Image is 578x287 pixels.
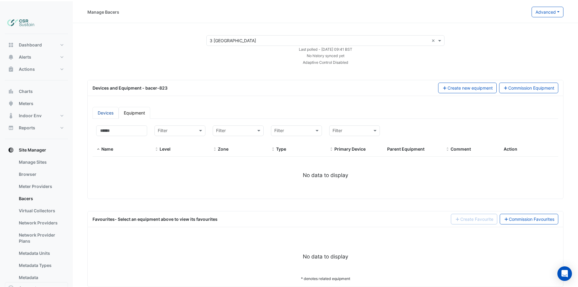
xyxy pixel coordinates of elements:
span: Primary Device [329,147,333,152]
a: Commission Favourites [500,214,559,224]
a: Network Provider Plans [14,229,68,247]
span: Parent Equipment [387,146,424,152]
button: Commission Equipment [499,83,559,93]
div: Open Intercom Messenger [557,266,572,281]
a: Meter Providers [14,180,68,193]
span: Comment [451,146,471,152]
span: Type [271,147,275,152]
span: Level [160,146,171,152]
button: Actions [5,63,68,75]
span: Action [504,146,517,152]
small: Adaptive Control Disabled [303,60,348,65]
div: Manage Bacers [87,9,119,15]
app-icon: Dashboard [8,42,14,48]
span: Meters [19,101,33,107]
a: Network Providers [14,217,68,229]
app-icon: Site Manager [8,147,14,153]
button: Alerts [5,51,68,63]
app-icon: Indoor Env [8,113,14,119]
button: Charts [5,85,68,97]
a: Virtual Collectors [14,205,68,217]
app-icon: Charts [8,88,14,94]
a: Equipment [119,107,150,119]
button: Create new equipment [438,83,497,93]
div: Favourites [93,216,218,222]
a: Manage Sites [14,156,68,168]
span: Clear [431,37,437,44]
a: Metadata [14,272,68,284]
a: Metadata Units [14,247,68,259]
span: Reports [19,125,35,131]
div: Devices and Equipment - bacer-823 [89,85,434,91]
app-icon: Meters [8,101,14,107]
button: Indoor Env [5,110,68,122]
span: Level [154,147,159,152]
button: Advanced [532,7,563,17]
app-icon: Actions [8,66,14,72]
span: Indoor Env [19,113,42,119]
span: Zone [218,146,228,152]
span: Primary Device [334,146,366,152]
div: No data to display [93,171,558,179]
small: Thu 28-Aug-2025 09:41 BST [299,47,352,52]
span: Alerts [19,54,31,60]
span: Comment [445,147,450,152]
a: Metadata Types [14,259,68,272]
span: Name [96,147,100,152]
span: Type [276,146,286,152]
span: Name [101,146,113,152]
a: Bacers [14,193,68,205]
small: No history synced yet [307,53,344,58]
span: Dashboard [19,42,42,48]
span: Actions [19,66,35,72]
div: No data to display [93,253,558,261]
button: Site Manager [5,144,68,156]
button: Reports [5,122,68,134]
span: Charts [19,88,33,94]
a: Browser [14,168,68,180]
span: Zone [213,147,217,152]
small: * denotes related equipment [301,276,350,281]
img: Company Logo [7,17,35,29]
app-icon: Reports [8,125,14,131]
app-icon: Alerts [8,54,14,60]
button: Dashboard [5,39,68,51]
button: Meters [5,97,68,110]
span: Site Manager [19,147,46,153]
span: - Select an equipment above to view its favourites [115,217,218,222]
a: Devices [93,107,119,119]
